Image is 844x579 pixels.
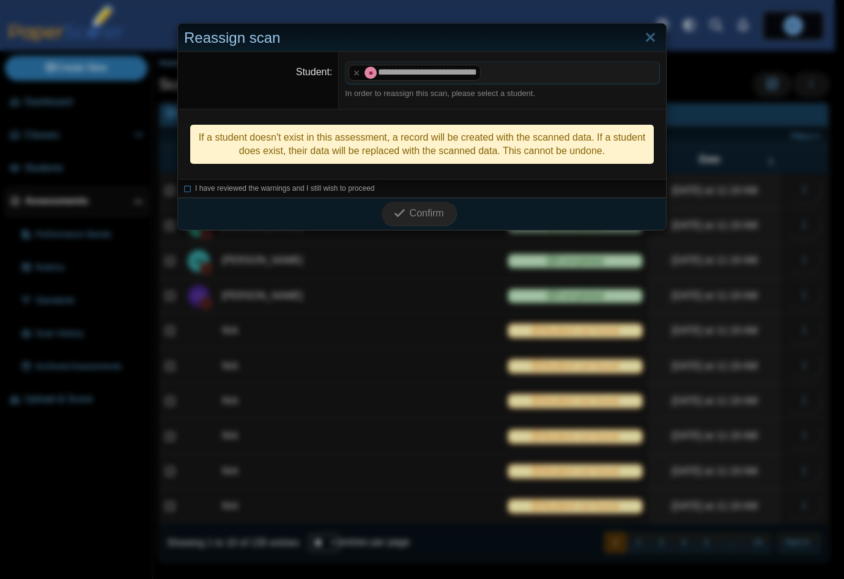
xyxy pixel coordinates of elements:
[381,201,456,226] button: Confirm
[345,61,660,84] tags: ​
[368,70,374,76] span: Parker Levering
[178,24,666,53] div: Reassign scan
[190,125,654,164] div: If a student doesn't exist in this assessment, a record will be created with the scanned data. If...
[296,67,333,77] label: Student
[410,208,444,218] span: Confirm
[345,88,660,99] div: In order to reassign this scan, please select a student.
[351,69,361,77] x: remove tag
[195,184,375,193] span: I have reviewed the warnings and I still wish to proceed
[641,28,660,48] a: Close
